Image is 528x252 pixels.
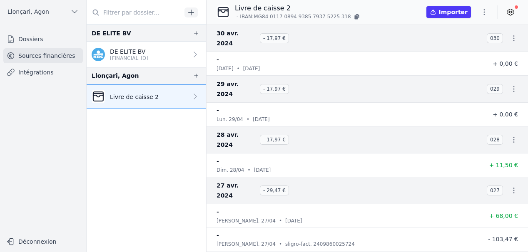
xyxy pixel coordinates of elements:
[217,217,276,225] p: [PERSON_NAME]. 27/04
[488,236,518,242] span: - 103,47 €
[92,90,105,103] img: CleanShot-202025-05-26-20at-2016.10.27-402x.png
[260,84,289,94] span: - 17,97 €
[279,217,282,225] div: •
[217,180,257,200] span: 27 avr. 2024
[3,65,83,80] a: Intégrations
[247,166,250,174] div: •
[110,93,159,101] p: Livre de caisse 2
[92,71,139,81] div: Llonçari, Agon
[487,84,503,94] span: 029
[279,240,282,248] div: •
[217,79,257,99] span: 29 avr. 2024
[87,5,182,20] input: Filtrer par dossier...
[217,115,243,124] p: lun. 29/04
[489,212,518,219] span: + 68,00 €
[110,55,148,62] p: [FINANCIAL_ID]
[237,64,240,73] div: •
[285,217,302,225] p: [DATE]
[260,135,289,145] span: - 17,97 €
[426,6,471,18] button: Importer
[92,28,131,38] div: DE ELITE BV
[247,115,249,124] div: •
[493,60,518,67] span: + 0,00 €
[3,235,83,248] button: Déconnexion
[87,84,206,109] a: Livre de caisse 2
[493,111,518,118] span: + 0,00 €
[253,115,270,124] p: [DATE]
[260,33,289,43] span: - 17,97 €
[217,207,219,217] p: -
[235,3,361,13] p: Livre de caisse 2
[487,33,503,43] span: 030
[3,32,83,47] a: Dossiers
[237,13,238,20] span: -
[3,48,83,63] a: Sources financières
[7,7,49,16] span: Llonçari, Agon
[217,28,257,48] span: 30 avr. 2024
[217,105,219,115] p: -
[285,240,355,248] p: sligro-fact, 2409860025724
[260,185,289,195] span: - 29,47 €
[487,185,503,195] span: 027
[254,166,271,174] p: [DATE]
[243,64,260,73] p: [DATE]
[217,240,276,248] p: [PERSON_NAME]. 27/04
[217,64,234,73] p: [DATE]
[92,48,105,61] img: kbc.png
[487,135,503,145] span: 028
[87,42,206,67] a: DE ELITE BV [FINANCIAL_ID]
[217,130,257,150] span: 28 avr. 2024
[110,47,148,56] p: DE ELITE BV
[217,156,219,166] p: -
[217,5,230,19] img: CleanShot-202025-05-26-20at-2016.10.27-402x.png
[217,166,244,174] p: dim. 28/04
[489,162,518,168] span: + 11,50 €
[217,230,219,240] p: -
[217,54,219,64] p: -
[3,5,83,18] button: Llonçari, Agon
[240,13,351,20] span: IBAN: MG84 0117 0894 9385 7937 5225 318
